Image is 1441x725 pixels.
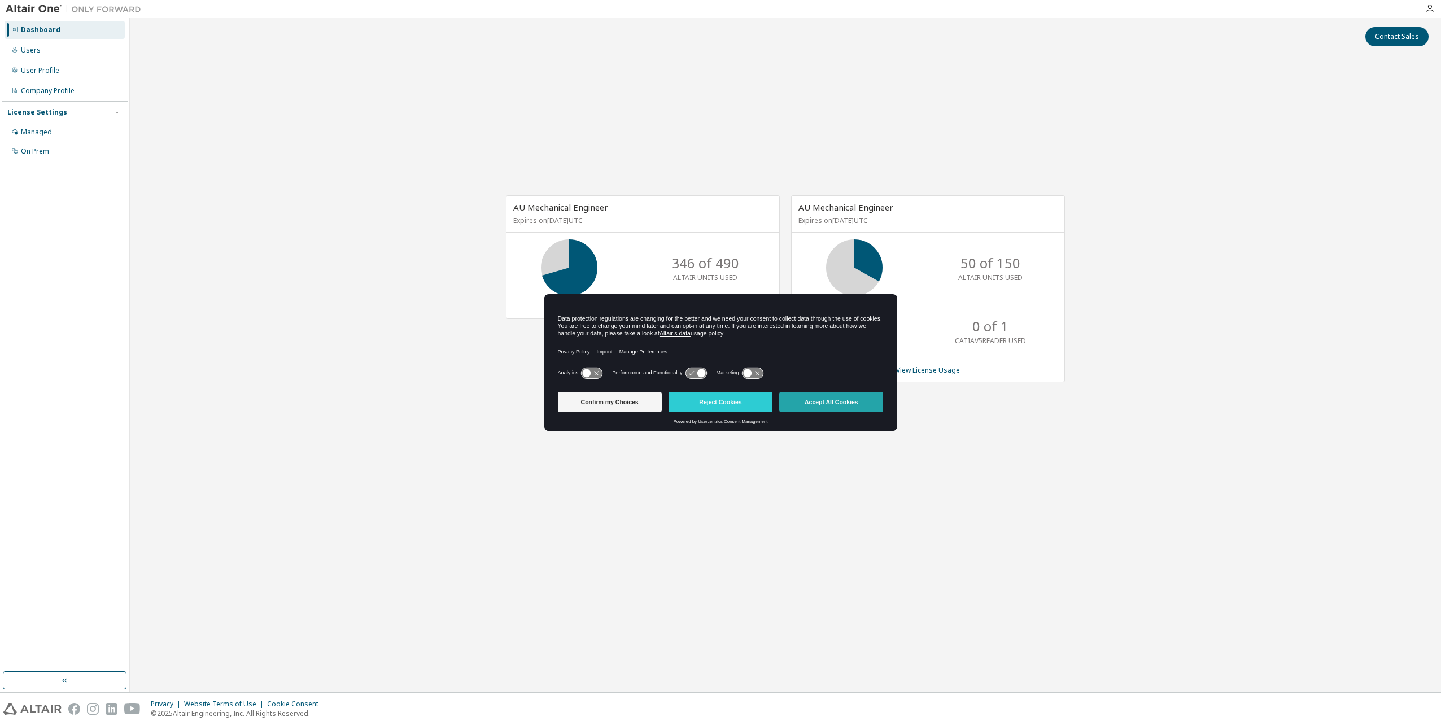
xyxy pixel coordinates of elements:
div: Privacy [151,700,184,709]
p: Expires on [DATE] UTC [513,216,770,225]
img: youtube.svg [124,703,141,715]
p: 0 of 1 [972,317,1008,336]
p: ALTAIR UNITS USED [958,273,1023,282]
p: 346 of 490 [671,254,739,273]
img: facebook.svg [68,703,80,715]
div: On Prem [21,147,49,156]
div: Dashboard [21,25,60,34]
span: AU Mechanical Engineer [513,202,608,213]
div: Company Profile [21,86,75,95]
button: Contact Sales [1365,27,1429,46]
p: 50 of 150 [960,254,1020,273]
a: View License Usage [896,365,960,375]
div: Website Terms of Use [184,700,267,709]
p: © 2025 Altair Engineering, Inc. All Rights Reserved. [151,709,325,718]
div: Cookie Consent [267,700,325,709]
img: linkedin.svg [106,703,117,715]
p: ALTAIR UNITS USED [673,273,737,282]
div: User Profile [21,66,59,75]
img: instagram.svg [87,703,99,715]
img: altair_logo.svg [3,703,62,715]
img: Altair One [6,3,147,15]
span: AU Mechanical Engineer [798,202,893,213]
div: Managed [21,128,52,137]
div: License Settings [7,108,67,117]
div: Users [21,46,41,55]
p: CATIAV5READER USED [955,336,1026,346]
p: Expires on [DATE] UTC [798,216,1055,225]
